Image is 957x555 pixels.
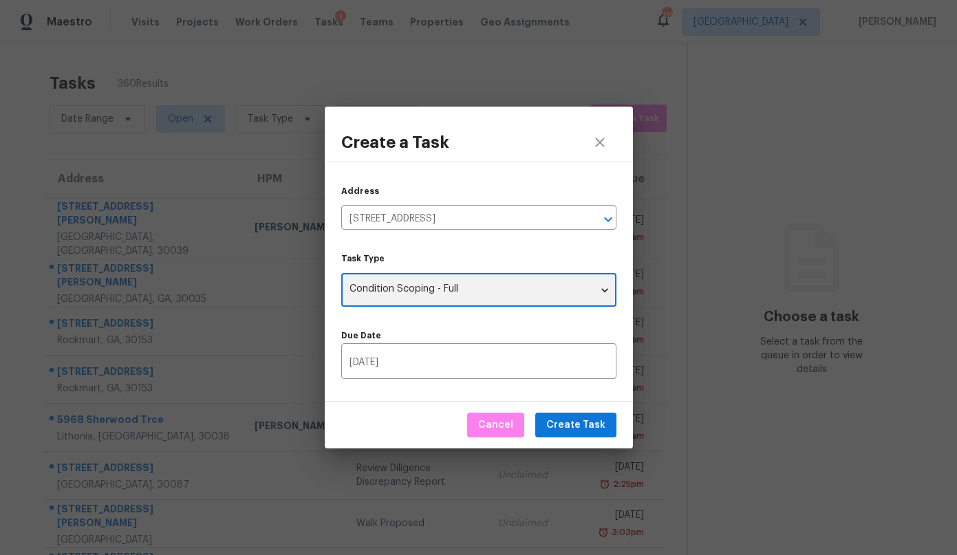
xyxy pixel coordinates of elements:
[583,126,616,159] button: close
[478,417,513,434] span: Cancel
[599,210,618,229] button: Open
[341,273,616,307] div: Condition Scoping - Full
[341,208,578,230] input: Search by address
[341,331,616,340] label: Due Date
[341,133,449,152] h3: Create a Task
[546,417,605,434] span: Create Task
[467,413,524,438] button: Cancel
[535,413,616,438] button: Create Task
[341,187,379,195] label: Address
[341,254,616,263] label: Task Type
